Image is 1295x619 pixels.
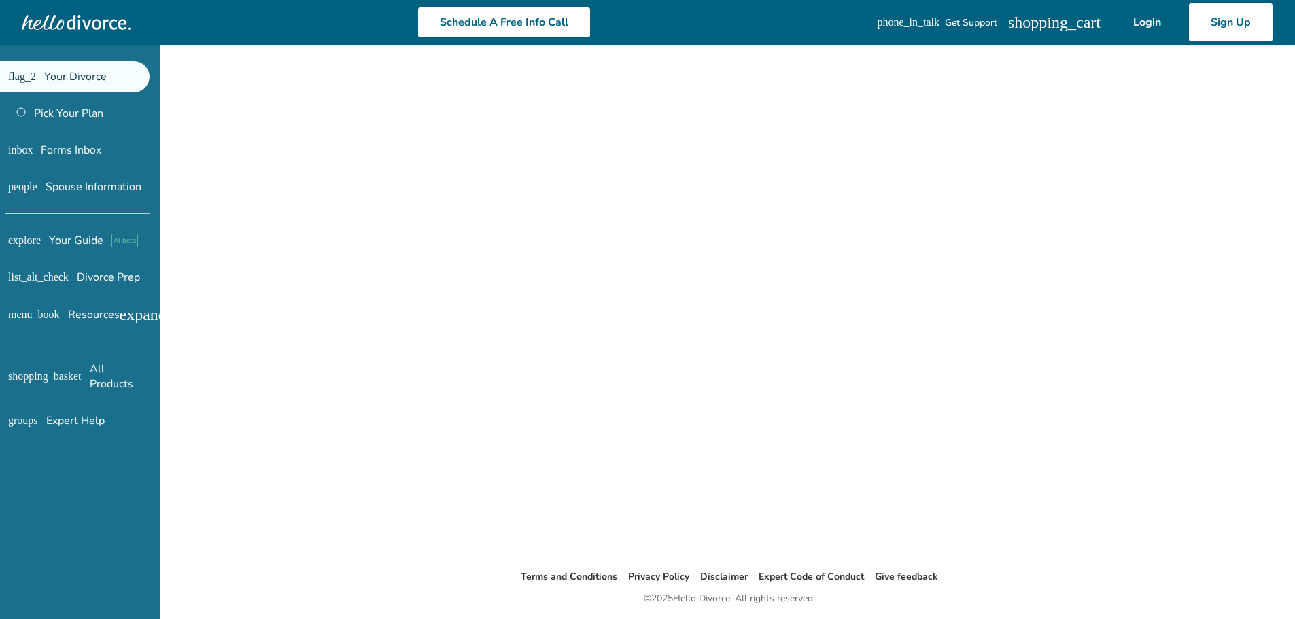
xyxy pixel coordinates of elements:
a: Login [1111,3,1183,42]
span: shopping_cart [1084,14,1101,31]
span: list_alt_check [8,272,19,283]
li: Disclaimer [700,569,748,585]
span: Resources [8,307,79,322]
span: Forms Inbox [27,143,88,158]
a: Sign Up [1188,3,1273,42]
span: menu_book [8,309,19,320]
span: phone_in_talk [1005,17,1016,28]
span: explore [8,235,19,246]
a: phone_in_talkGet Support [1005,16,1073,29]
a: Privacy Policy [628,570,689,583]
span: AI beta [90,234,116,247]
span: inbox [8,145,19,156]
span: people [8,181,19,192]
span: expand_more [125,306,141,323]
span: shopping_basket [8,364,19,374]
a: Terms and Conditions [521,570,617,583]
span: groups [8,400,19,411]
a: Schedule A Free Info Call [481,7,655,38]
div: © 2025 Hello Divorce. All rights reserved. [644,590,815,607]
li: Give feedback [875,569,938,585]
span: Get Support [1021,16,1073,29]
a: Expert Code of Conduct [759,570,864,583]
span: flag_2 [8,71,19,82]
